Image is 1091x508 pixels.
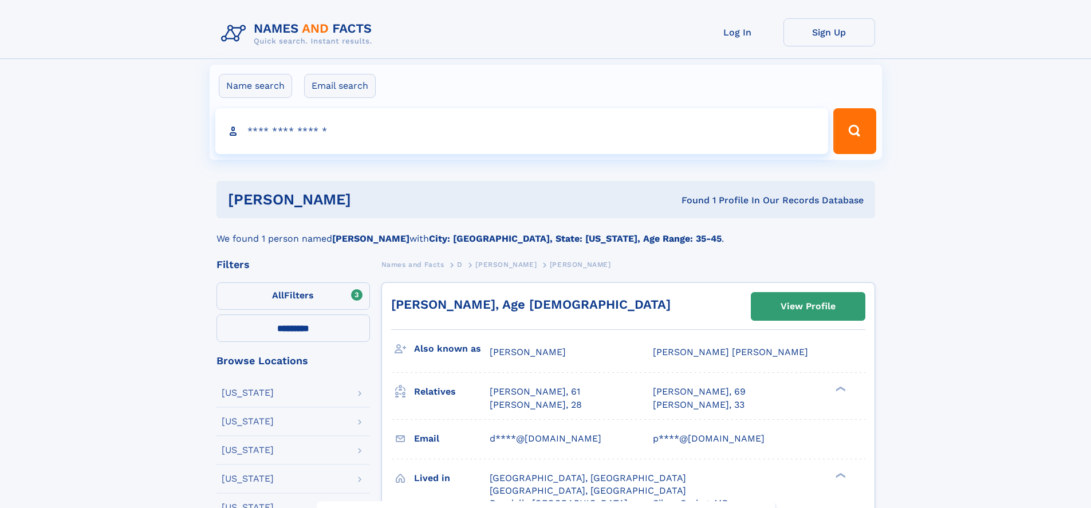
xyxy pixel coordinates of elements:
[692,18,783,46] a: Log In
[653,346,808,357] span: [PERSON_NAME] [PERSON_NAME]
[414,429,490,448] h3: Email
[490,399,582,411] a: [PERSON_NAME], 28
[457,257,463,271] a: D
[228,192,517,207] h1: [PERSON_NAME]
[429,233,722,244] b: City: [GEOGRAPHIC_DATA], State: [US_STATE], Age Range: 35-45
[550,261,611,269] span: [PERSON_NAME]
[414,339,490,359] h3: Also known as
[457,261,463,269] span: D
[516,194,864,207] div: Found 1 Profile In Our Records Database
[391,297,671,312] a: [PERSON_NAME], Age [DEMOGRAPHIC_DATA]
[833,108,876,154] button: Search Button
[219,74,292,98] label: Name search
[216,356,370,366] div: Browse Locations
[781,293,836,320] div: View Profile
[490,385,580,398] a: [PERSON_NAME], 61
[833,471,846,479] div: ❯
[833,385,846,393] div: ❯
[381,257,444,271] a: Names and Facts
[304,74,376,98] label: Email search
[490,485,686,496] span: [GEOGRAPHIC_DATA], [GEOGRAPHIC_DATA]
[222,417,274,426] div: [US_STATE]
[332,233,409,244] b: [PERSON_NAME]
[475,257,537,271] a: [PERSON_NAME]
[490,472,686,483] span: [GEOGRAPHIC_DATA], [GEOGRAPHIC_DATA]
[215,108,829,154] input: search input
[272,290,284,301] span: All
[216,218,875,246] div: We found 1 person named with .
[751,293,865,320] a: View Profile
[475,261,537,269] span: [PERSON_NAME]
[414,468,490,488] h3: Lived in
[222,474,274,483] div: [US_STATE]
[216,18,381,49] img: Logo Names and Facts
[222,446,274,455] div: [US_STATE]
[216,282,370,310] label: Filters
[216,259,370,270] div: Filters
[490,346,566,357] span: [PERSON_NAME]
[783,18,875,46] a: Sign Up
[414,382,490,401] h3: Relatives
[222,388,274,397] div: [US_STATE]
[653,385,746,398] a: [PERSON_NAME], 69
[653,399,745,411] a: [PERSON_NAME], 33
